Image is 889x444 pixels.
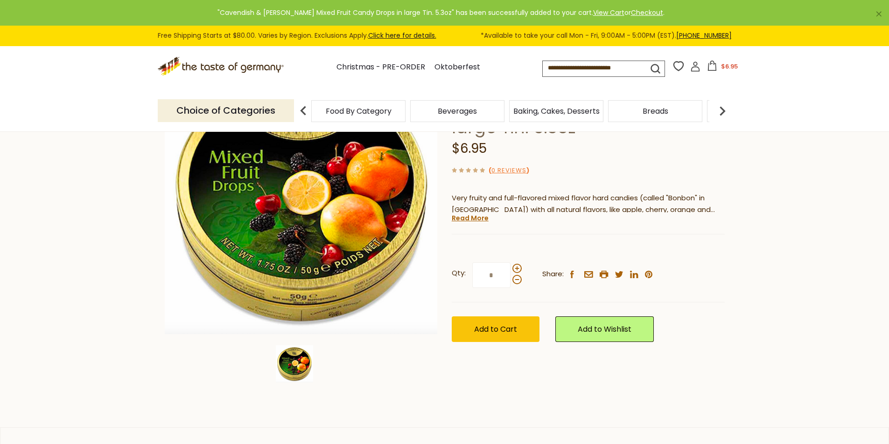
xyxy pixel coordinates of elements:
[876,11,882,17] a: ×
[438,108,477,115] a: Beverages
[472,262,511,288] input: Qty:
[491,166,526,176] a: 0 Reviews
[489,166,529,175] span: ( )
[481,30,732,41] span: *Available to take your call Mon - Fri, 9:00AM - 5:00PM (EST).
[713,102,732,120] img: next arrow
[452,192,725,216] p: Very fruity and full-flavored mixed flavor hard candies (called "Bonbon" in [GEOGRAPHIC_DATA]) wi...
[336,61,425,74] a: Christmas - PRE-ORDER
[7,7,874,18] div: "Cavendish & [PERSON_NAME] Mixed Fruit Candy Drops in large Tin. 5.3oz" has been successfully add...
[593,8,624,17] a: View Cart
[326,108,392,115] a: Food By Category
[452,139,487,157] span: $6.95
[368,31,436,40] a: Click here for details.
[542,268,564,280] span: Share:
[474,324,517,335] span: Add to Cart
[276,345,313,383] img: Cavendish & Harvey Mixed Fruit Candy Drops in large Tin. 5.3oz
[294,102,313,120] img: previous arrow
[555,316,654,342] a: Add to Wishlist
[643,108,668,115] a: Breads
[452,316,539,342] button: Add to Cart
[702,61,742,75] button: $6.95
[158,30,732,41] div: Free Shipping Starts at $80.00. Varies by Region. Exclusions Apply.
[452,267,466,279] strong: Qty:
[158,99,294,122] p: Choice of Categories
[676,31,732,40] a: [PHONE_NUMBER]
[631,8,663,17] a: Checkout
[452,213,489,223] a: Read More
[513,108,600,115] a: Baking, Cakes, Desserts
[434,61,480,74] a: Oktoberfest
[721,62,738,71] span: $6.95
[165,61,438,334] img: Cavendish & Harvey Mixed Fruit Candy Drops in large Tin. 5.3oz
